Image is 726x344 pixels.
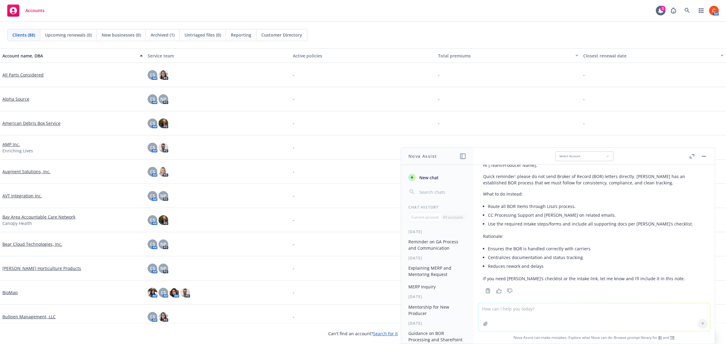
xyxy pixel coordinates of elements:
[401,321,473,326] div: [DATE]
[160,96,166,102] span: NP
[406,302,469,318] button: Mentorship for New Producer
[2,120,60,126] a: American Debris Box Service
[505,287,515,295] button: Thumbs down
[436,48,581,63] button: Total premiums
[148,288,157,297] img: photo
[483,275,705,282] p: If you need [PERSON_NAME]’s checklist or the intake link, let me know and I’ll include it in this...
[406,237,469,253] button: Reminder on GA Process and Communication
[102,32,141,38] span: New businesses (0)
[555,151,613,161] button: Select Account
[231,32,251,38] span: Reporting
[438,144,440,151] span: -
[583,120,585,126] span: -
[150,193,155,199] span: CS
[150,120,155,126] span: CS
[2,265,81,271] a: [PERSON_NAME] Horticulture Products
[2,214,75,220] a: Bay Area Accountable Care Network
[5,2,47,19] a: Accounts
[2,96,29,102] a: Alpha Source
[559,154,580,158] span: Select Account
[2,193,42,199] a: AVT Integration Inc.
[488,202,705,211] li: Route all BOR items through Lisa’s process.
[12,32,35,38] span: Clients (88)
[2,289,18,296] a: BioMap
[180,288,190,297] img: photo
[293,53,433,59] div: Active policies
[293,193,294,199] span: -
[293,144,294,151] span: -
[159,70,168,80] img: photo
[483,162,705,168] p: Hi [Team/Producer Name],
[293,265,294,271] span: -
[485,288,491,294] svg: Copy to clipboard
[150,313,155,320] span: CS
[583,144,585,151] span: -
[438,96,440,102] span: -
[401,255,473,261] div: [DATE]
[2,72,44,78] a: All Parts Considered
[150,241,155,247] span: CS
[293,217,294,223] span: -
[2,220,32,226] span: Canopy Health
[150,144,155,151] span: CS
[160,193,166,199] span: NP
[408,153,437,159] h1: Nova Assist
[438,120,440,126] span: -
[2,141,20,148] a: AMP Inc.
[293,72,294,78] span: -
[261,32,302,38] span: Customer Directory
[401,205,473,210] div: Chat History
[25,8,44,13] span: Accounts
[159,312,168,322] img: photo
[483,191,705,197] p: What to do instead:
[488,262,705,271] li: Reduces rework and delays
[488,219,705,228] li: Use the required intake steps/forms and include all supporting docs per [PERSON_NAME]’s checklist.
[583,53,717,59] div: Closest renewal date
[159,118,168,128] img: photo
[328,330,398,337] span: Can't find an account?
[2,53,136,59] div: Account name, DBA
[658,335,662,340] a: BI
[185,32,221,38] span: Untriaged files (0)
[488,211,705,219] li: CC Processing Support and [PERSON_NAME] on related emails.
[293,241,294,247] span: -
[476,331,712,344] span: Nova Assist can make mistakes. Explore what Nova can do: Browse prompt library for and
[293,289,294,296] span: -
[418,188,466,196] input: Search chats
[150,168,155,175] span: CS
[45,32,92,38] span: Upcoming renewals (0)
[438,72,440,78] span: -
[406,172,469,183] button: New chat
[2,241,62,247] a: Bear Cloud Technologies, Inc.
[293,96,294,102] span: -
[290,48,436,63] button: Active policies
[2,148,33,154] span: Enriching Lives
[2,168,51,175] a: Augment Solutions, Inc.
[145,48,290,63] button: Service team
[681,5,693,17] a: Search
[373,331,398,336] a: Search for it
[150,72,155,78] span: CS
[150,217,155,223] span: CS
[160,241,166,247] span: NP
[581,48,726,63] button: Closest renewal date
[418,174,439,181] span: New chat
[150,265,155,271] span: CS
[293,313,294,320] span: -
[438,53,572,59] div: Total premiums
[411,215,439,220] p: Current account
[695,5,707,17] a: Switch app
[148,53,288,59] div: Service team
[150,96,155,102] span: CS
[483,173,705,186] p: Quick reminder: please do not send Broker of Record (BOR) letters directly. [PERSON_NAME] has an ...
[406,263,469,279] button: Explaining MERP and Mentoring Request
[483,233,705,239] p: Rationale:
[159,215,168,225] img: photo
[2,313,56,320] a: Bullpen Management, LLC
[401,294,473,299] div: [DATE]
[151,32,175,38] span: Archived (1)
[667,5,679,17] a: Report a Bug
[709,6,719,15] img: photo
[401,229,473,234] div: [DATE]
[660,6,665,11] div: 3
